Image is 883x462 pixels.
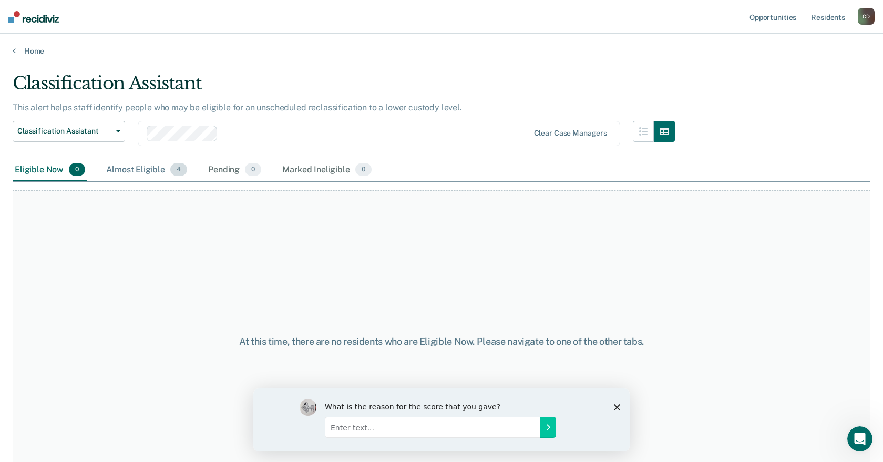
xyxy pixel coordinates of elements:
span: 0 [355,163,372,177]
span: 0 [69,163,85,177]
span: 0 [245,163,261,177]
div: Marked Ineligible0 [280,159,374,182]
iframe: Survey by Kim from Recidiviz [253,388,630,451]
div: At this time, there are no residents who are Eligible Now. Please navigate to one of the other tabs. [228,336,656,347]
div: Eligible Now0 [13,159,87,182]
button: Classification Assistant [13,121,125,142]
button: CD [858,8,875,25]
span: Classification Assistant [17,127,112,136]
div: Almost Eligible4 [104,159,189,182]
div: C D [858,8,875,25]
a: Home [13,46,870,56]
img: Recidiviz [8,11,59,23]
span: 4 [170,163,187,177]
iframe: Intercom live chat [847,426,872,451]
div: Clear case managers [534,129,607,138]
p: This alert helps staff identify people who may be eligible for an unscheduled reclassification to... [13,102,462,112]
div: Classification Assistant [13,73,675,102]
div: Pending0 [206,159,263,182]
